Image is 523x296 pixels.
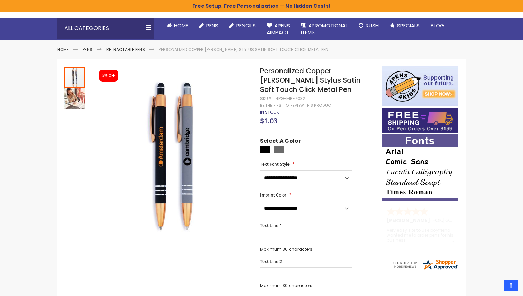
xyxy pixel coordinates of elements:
[384,18,425,33] a: Specials
[236,22,256,29] span: Pencils
[260,161,290,167] span: Text Font Style
[504,280,518,291] a: Top
[194,18,224,33] a: Pens
[382,134,458,201] img: font-personalization-examples
[260,109,279,115] div: Availability
[260,137,301,146] span: Select A Color
[260,116,277,125] span: $1.03
[382,108,458,133] img: Free shipping on orders over $199
[206,22,218,29] span: Pens
[443,217,494,224] span: [GEOGRAPHIC_DATA]
[64,88,85,109] div: Personalized Copper Penny Stylus Satin Soft Touch Click Metal Pen
[161,18,194,33] a: Home
[382,66,458,106] img: 4pens 4 kids
[57,47,69,52] a: Home
[83,47,92,52] a: Pens
[387,228,454,243] div: Very easy site to use boyfriend wanted me to order pens for his business
[260,222,282,228] span: Text Line 1
[435,217,442,224] span: OK
[366,22,379,29] span: Rush
[106,47,145,52] a: Retractable Pens
[301,22,348,36] span: 4PROMOTIONAL ITEMS
[353,18,384,33] a: Rush
[261,18,295,40] a: 4Pens4impact
[267,22,290,36] span: 4Pens 4impact
[274,146,284,153] div: Grey
[392,266,459,272] a: 4pens.com certificate URL
[159,47,328,52] li: Personalized Copper [PERSON_NAME] Stylus Satin Soft Touch Click Metal Pen
[425,18,450,33] a: Blog
[432,217,494,224] span: - ,
[260,259,282,265] span: Text Line 2
[224,18,261,33] a: Pencils
[295,18,353,40] a: 4PROMOTIONALITEMS
[260,103,333,108] a: Be the first to review this product
[102,73,115,78] div: 5% OFF
[260,283,352,288] p: Maximum 30 characters
[276,96,305,102] div: 4PG-MR-7032
[397,22,420,29] span: Specials
[260,247,352,252] p: Maximum 30 characters
[431,22,444,29] span: Blog
[260,109,279,115] span: In stock
[260,192,286,198] span: Imprint Color
[93,76,251,234] img: Personalized Copper Penny Stylus Satin Soft Touch Click Metal Pen
[260,66,360,94] span: Personalized Copper [PERSON_NAME] Stylus Satin Soft Touch Click Metal Pen
[64,88,85,109] img: Personalized Copper Penny Stylus Satin Soft Touch Click Metal Pen
[174,22,188,29] span: Home
[392,258,459,271] img: 4pens.com widget logo
[387,217,432,224] span: [PERSON_NAME]
[260,146,270,153] div: Black
[64,66,86,88] div: Personalized Copper Penny Stylus Satin Soft Touch Click Metal Pen
[260,96,273,102] strong: SKU
[57,18,154,39] div: All Categories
